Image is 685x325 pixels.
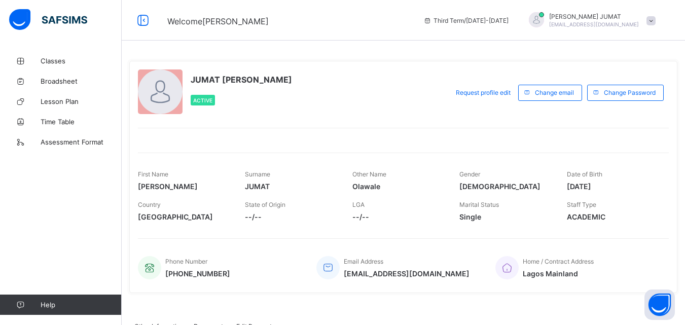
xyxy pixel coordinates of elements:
span: Surname [245,170,270,178]
span: Staff Type [567,201,596,208]
span: Welcome [PERSON_NAME] [167,16,269,26]
span: [PERSON_NAME] [138,182,230,191]
span: Request profile edit [456,89,511,96]
span: Change email [535,89,574,96]
span: [EMAIL_ADDRESS][DOMAIN_NAME] [344,269,470,278]
span: session/term information [423,17,509,24]
span: Broadsheet [41,77,122,85]
span: [DATE] [567,182,659,191]
span: Date of Birth [567,170,602,178]
span: Other Name [352,170,386,178]
span: JUMAT [PERSON_NAME] [191,75,292,85]
span: [DEMOGRAPHIC_DATA] [459,182,551,191]
span: LGA [352,201,365,208]
span: Home / Contract Address [523,258,594,265]
span: Time Table [41,118,122,126]
span: Classes [41,57,122,65]
span: --/-- [352,212,444,221]
span: Email Address [344,258,383,265]
span: ACADEMIC [567,212,659,221]
span: [PHONE_NUMBER] [165,269,230,278]
span: [GEOGRAPHIC_DATA] [138,212,230,221]
span: First Name [138,170,168,178]
span: Assessment Format [41,138,122,146]
span: --/-- [245,212,337,221]
span: [PERSON_NAME] JUMAT [549,13,639,20]
span: Phone Number [165,258,207,265]
span: Country [138,201,161,208]
img: safsims [9,9,87,30]
span: [EMAIL_ADDRESS][DOMAIN_NAME] [549,21,639,27]
span: Lagos Mainland [523,269,594,278]
span: Marital Status [459,201,499,208]
span: Change Password [604,89,656,96]
span: Lesson Plan [41,97,122,105]
span: Active [193,97,212,103]
span: Olawale [352,182,444,191]
span: JUMAT [245,182,337,191]
span: State of Origin [245,201,285,208]
span: Single [459,212,551,221]
div: FrancisJUMAT [519,12,661,29]
span: Gender [459,170,480,178]
button: Open asap [644,290,675,320]
span: Help [41,301,121,309]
